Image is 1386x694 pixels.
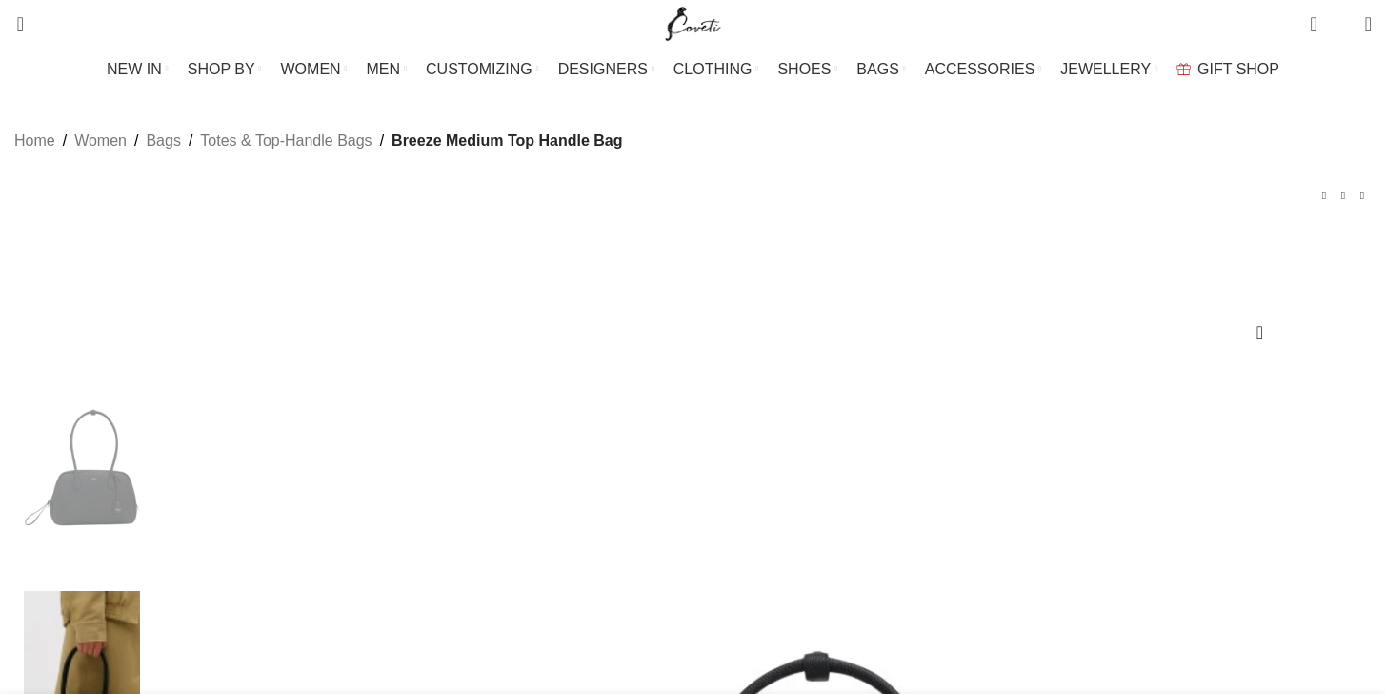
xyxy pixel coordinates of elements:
[661,14,725,31] a: Site logo
[673,51,759,89] a: CLOTHING
[5,5,24,43] a: Search
[1060,51,1157,89] a: JEWELLERY
[1300,5,1326,43] a: 0
[392,129,622,153] span: Breeze Medium Top Handle Bag
[367,60,401,78] span: MEN
[24,354,140,582] img: Breeze Medium Top Handle Bag
[925,51,1042,89] a: ACCESSORIES
[1060,60,1151,78] span: JEWELLERY
[281,51,348,89] a: WOMEN
[74,129,127,153] a: Women
[777,51,837,89] a: SHOES
[1332,5,1351,43] div: My Wishlist
[107,60,162,78] span: NEW IN
[1176,51,1279,89] a: GIFT SHOP
[426,60,532,78] span: CUSTOMIZING
[281,60,341,78] span: WOMEN
[777,60,831,78] span: SHOES
[1176,63,1191,75] img: GiftBag
[856,60,898,78] span: BAGS
[673,60,753,78] span: CLOTHING
[14,129,622,153] nav: Breadcrumb
[367,51,407,89] a: MEN
[1336,19,1350,33] span: 0
[146,129,180,153] a: Bags
[925,60,1035,78] span: ACCESSORIES
[188,51,262,89] a: SHOP BY
[14,129,55,153] a: Home
[1315,186,1334,205] a: Previous product
[856,51,905,89] a: BAGS
[1312,10,1326,24] span: 0
[188,60,255,78] span: SHOP BY
[1353,186,1372,205] a: Next product
[426,51,539,89] a: CUSTOMIZING
[200,129,372,153] a: Totes & Top-Handle Bags
[5,51,1381,89] div: Main navigation
[558,60,648,78] span: DESIGNERS
[558,51,654,89] a: DESIGNERS
[107,51,169,89] a: NEW IN
[1197,60,1279,78] span: GIFT SHOP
